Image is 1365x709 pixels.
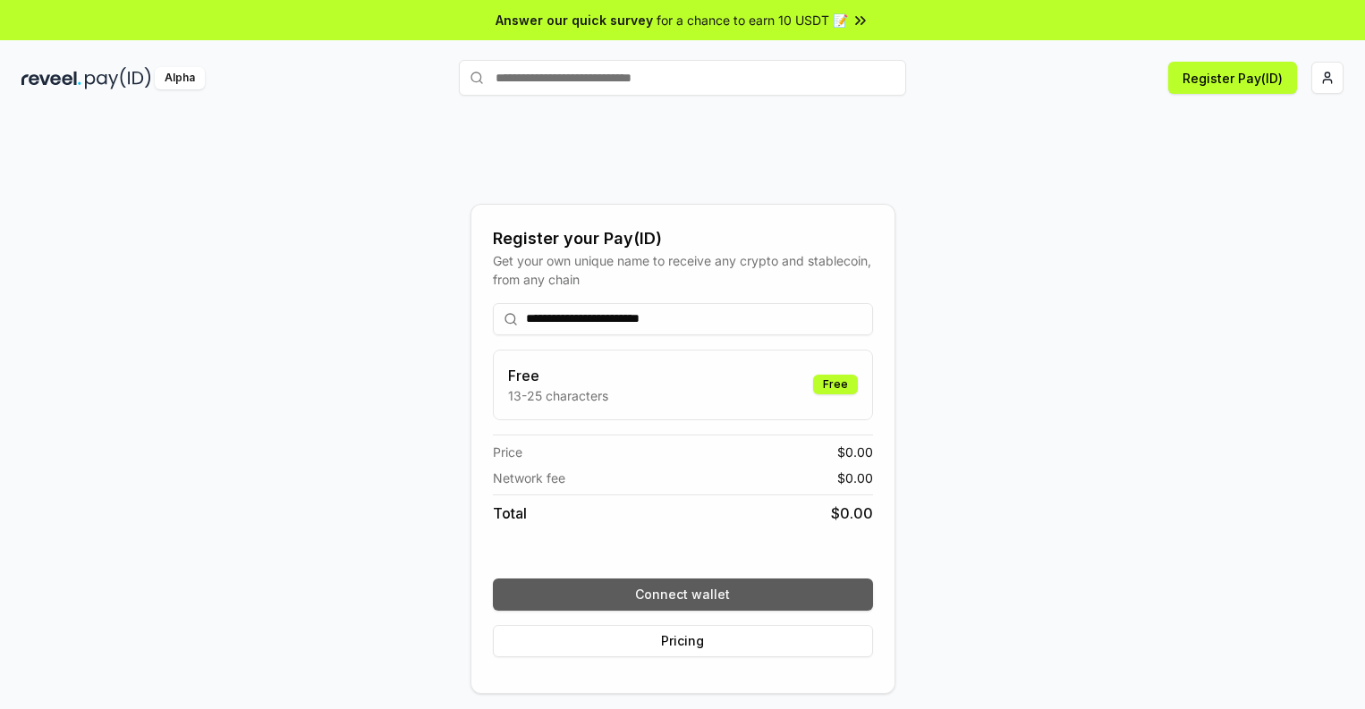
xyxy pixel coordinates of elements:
[493,502,527,524] span: Total
[831,502,873,524] span: $ 0.00
[1168,62,1297,94] button: Register Pay(ID)
[837,443,873,461] span: $ 0.00
[813,375,858,394] div: Free
[493,578,873,611] button: Connect wallet
[508,386,608,405] p: 13-25 characters
[496,11,653,30] span: Answer our quick survey
[493,443,522,461] span: Price
[21,67,81,89] img: reveel_dark
[837,468,873,487] span: $ 0.00
[85,67,151,89] img: pay_id
[493,625,873,657] button: Pricing
[493,226,873,251] div: Register your Pay(ID)
[493,251,873,289] div: Get your own unique name to receive any crypto and stablecoin, from any chain
[657,11,848,30] span: for a chance to earn 10 USDT 📝
[508,365,608,386] h3: Free
[155,67,205,89] div: Alpha
[493,468,565,487] span: Network fee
